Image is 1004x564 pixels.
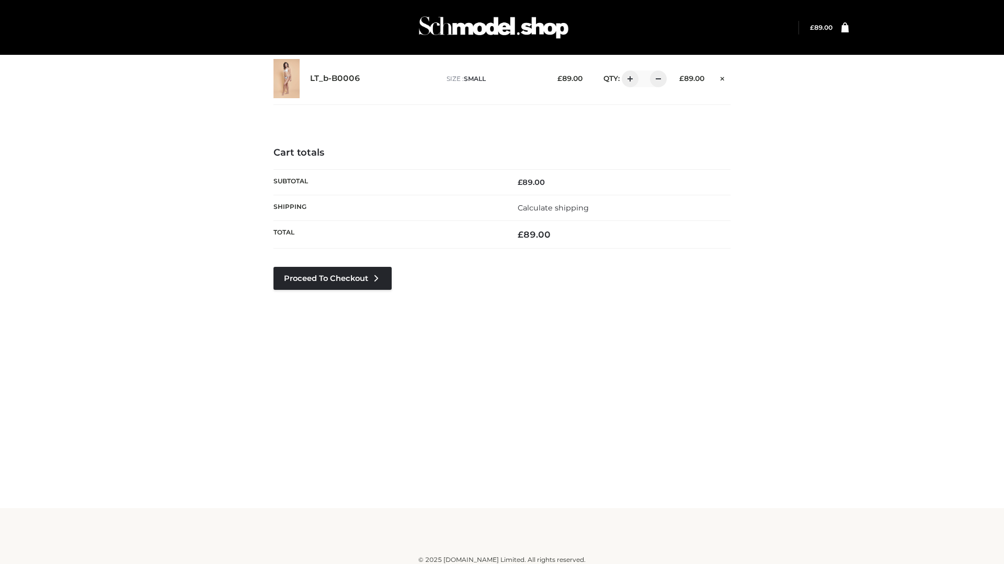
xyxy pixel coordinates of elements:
a: Proceed to Checkout [273,267,392,290]
span: £ [518,178,522,187]
h4: Cart totals [273,147,731,159]
span: £ [518,229,523,240]
img: Schmodel Admin 964 [415,7,572,48]
bdi: 89.00 [518,229,551,240]
bdi: 89.00 [557,74,583,83]
bdi: 89.00 [679,74,704,83]
th: Subtotal [273,169,502,195]
div: QTY: [593,70,663,87]
span: £ [810,23,814,31]
th: Total [273,221,502,249]
span: £ [679,74,684,83]
span: SMALL [464,75,486,83]
a: Calculate shipping [518,203,589,213]
a: £89.00 [810,23,832,31]
a: LT_b-B0006 [310,74,360,84]
bdi: 89.00 [810,23,832,31]
span: £ [557,74,562,83]
p: size : [447,74,541,84]
a: Remove this item [715,70,731,84]
bdi: 89.00 [518,178,545,187]
th: Shipping [273,195,502,220]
